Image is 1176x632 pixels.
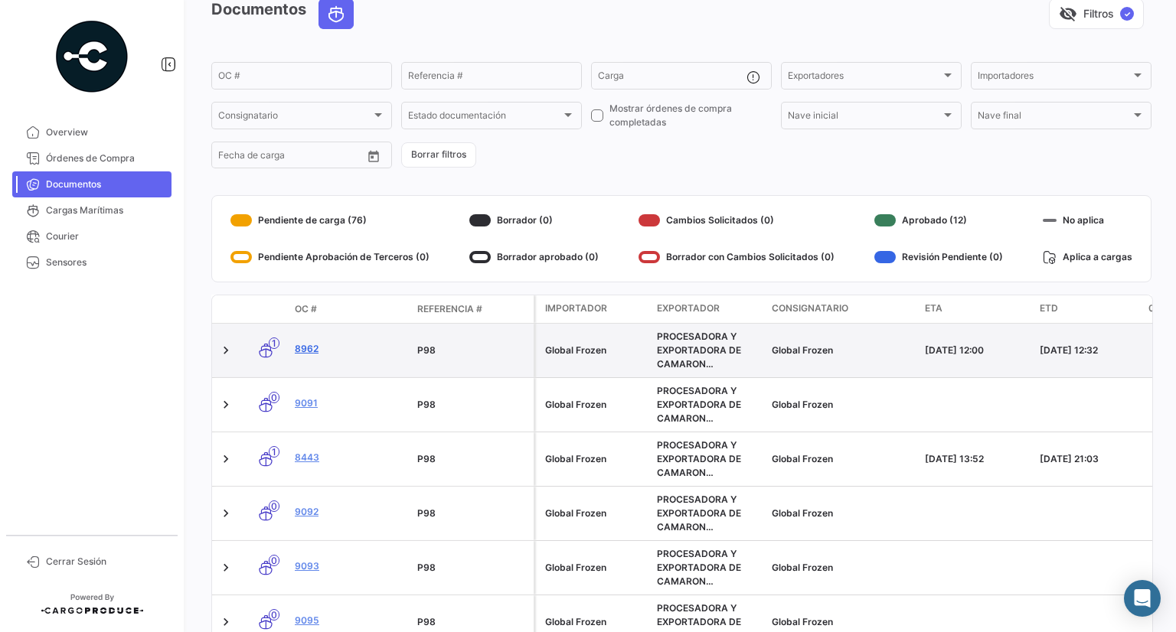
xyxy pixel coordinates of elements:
[1040,344,1142,357] div: [DATE] 12:32
[545,615,645,629] div: Global Frozen
[289,296,411,322] datatable-header-cell: OC #
[545,344,645,357] div: Global Frozen
[1120,7,1134,21] span: ✓
[218,152,246,163] input: Desde
[46,256,165,269] span: Sensores
[469,208,599,233] div: Borrador (0)
[46,125,165,139] span: Overview
[269,609,279,621] span: 0
[772,344,833,356] span: Global Frozen
[925,301,942,315] span: ETA
[772,399,833,410] span: Global Frozen
[269,392,279,403] span: 0
[401,142,476,168] button: Borrar filtros
[545,452,645,466] div: Global Frozen
[269,337,279,349] span: 1
[545,301,607,315] span: Importador
[269,555,279,566] span: 0
[295,505,405,519] a: 9092
[46,204,165,217] span: Cargas Marítimas
[978,112,1131,123] span: Nave final
[1043,245,1132,269] div: Aplica a cargas
[772,562,833,573] span: Global Frozen
[411,296,534,322] datatable-header-cell: Referencia #
[545,561,645,575] div: Global Frozen
[536,295,651,323] datatable-header-cell: Importador
[218,397,234,412] a: Expand/Collapse Row
[218,560,234,575] a: Expand/Collapse Row
[269,446,279,458] span: 1
[925,344,1027,357] div: [DATE] 12:00
[12,197,171,223] a: Cargas Marítimas
[788,73,941,83] span: Exportadores
[874,245,1003,269] div: Revisión Pendiente (0)
[46,151,165,165] span: Órdenes de Compra
[218,343,234,358] a: Expand/Collapse Row
[1043,208,1132,233] div: No aplica
[54,18,130,95] img: powered-by.png
[295,302,317,316] span: OC #
[12,145,171,171] a: Órdenes de Compra
[12,249,171,275] a: Sensores
[218,451,234,467] a: Expand/Collapse Row
[295,451,405,464] a: 8443
[639,245,835,269] div: Borrador con Cambios Solicitados (0)
[772,453,833,464] span: Global Frozen
[978,73,1131,83] span: Importadores
[12,119,171,145] a: Overview
[1034,295,1148,323] datatable-header-cell: ETD
[1124,580,1161,617] div: Abrir Intercom Messenger
[657,384,759,425] div: PROCESADORA Y EXPORTADORA DE CAMARON PROCAMARONEX C. LTDA.
[46,178,165,191] span: Documentos
[657,438,759,480] div: PROCESADORA Y EXPORTADORA DE CAMARON PROCAMARONEX C. LTDA.
[1040,301,1058,315] span: ETD
[46,230,165,243] span: Courier
[295,396,405,410] a: 9091
[657,493,759,534] div: PROCESADORA Y EXPORTADORA DE CAMARON PROCAMARONEX C. LTDA.
[639,208,835,233] div: Cambios Solicitados (0)
[12,223,171,249] a: Courier
[772,301,848,315] span: Consignatario
[417,398,528,412] div: P98
[408,112,561,123] span: Estado documentación
[417,615,528,629] div: P98
[417,561,528,575] div: P98
[230,245,430,269] div: Pendiente Aprobación de Terceros (0)
[417,302,482,316] span: Referencia #
[657,547,759,588] div: PROCESADORA Y EXPORTADORA DE CAMARON PROCAMARONEX C. LTDA.
[925,452,1027,466] div: [DATE] 13:52
[657,330,759,371] div: PROCESADORA Y EXPORTADORA DE CAMARON PROCAMARONEX C. LTDA.
[362,145,385,168] button: Open calendar
[772,616,833,627] span: Global Frozen
[230,208,430,233] div: Pendiente de carga (76)
[609,102,772,129] span: Mostrar órdenes de compra completadas
[417,507,528,520] div: P98
[469,245,599,269] div: Borrador aprobado (0)
[218,112,371,123] span: Consignatario
[1059,5,1077,23] span: visibility_off
[295,559,405,573] a: 9093
[295,342,405,356] a: 8962
[295,614,405,627] a: 9095
[256,152,325,163] input: Hasta
[919,295,1034,323] datatable-header-cell: ETA
[874,208,1003,233] div: Aprobado (12)
[46,555,165,568] span: Cerrar Sesión
[657,301,720,315] span: Exportador
[269,500,279,512] span: 0
[545,398,645,412] div: Global Frozen
[1040,452,1142,466] div: [DATE] 21:03
[772,507,833,519] span: Global Frozen
[766,295,919,323] datatable-header-cell: Consignatario
[417,452,528,466] div: P98
[243,303,289,315] datatable-header-cell: Modo de Transporte
[545,507,645,520] div: Global Frozen
[12,171,171,197] a: Documentos
[417,344,528,357] div: P98
[218,614,234,630] a: Expand/Collapse Row
[651,295,766,323] datatable-header-cell: Exportador
[788,112,941,123] span: Nave inicial
[218,506,234,521] a: Expand/Collapse Row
